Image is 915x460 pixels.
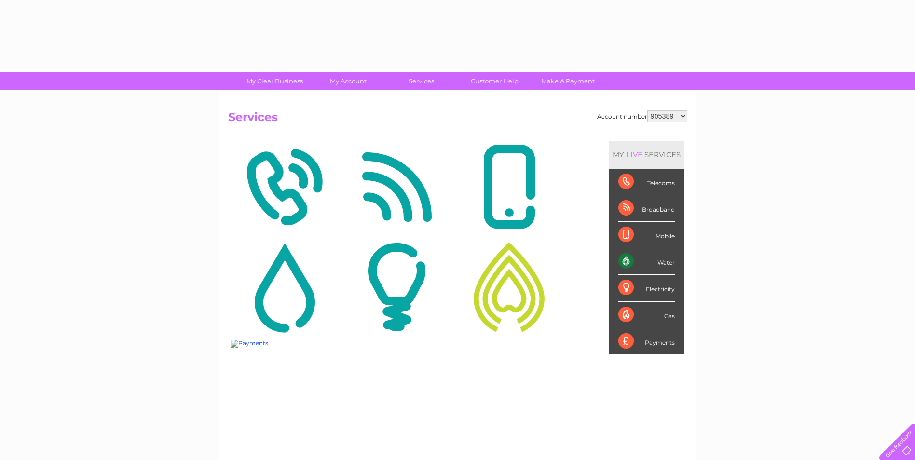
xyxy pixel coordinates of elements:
div: Account number [597,110,687,122]
div: Water [618,248,675,275]
div: LIVE [624,150,644,159]
div: Payments [618,328,675,354]
a: Customer Help [455,72,534,90]
h2: Services [228,110,687,129]
a: Services [382,72,461,90]
img: Telecoms [231,140,338,234]
a: My Clear Business [235,72,314,90]
img: Gas [455,240,563,334]
a: My Account [308,72,388,90]
img: Mobile [455,140,563,234]
div: Gas [618,302,675,328]
a: Make A Payment [528,72,608,90]
div: Broadband [618,195,675,222]
div: MY SERVICES [609,141,684,168]
img: Broadband [343,140,451,234]
img: Water [231,240,338,334]
div: Electricity [618,275,675,301]
div: Telecoms [618,169,675,195]
img: Electricity [343,240,451,334]
img: Payments [231,340,268,348]
div: Mobile [618,222,675,248]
